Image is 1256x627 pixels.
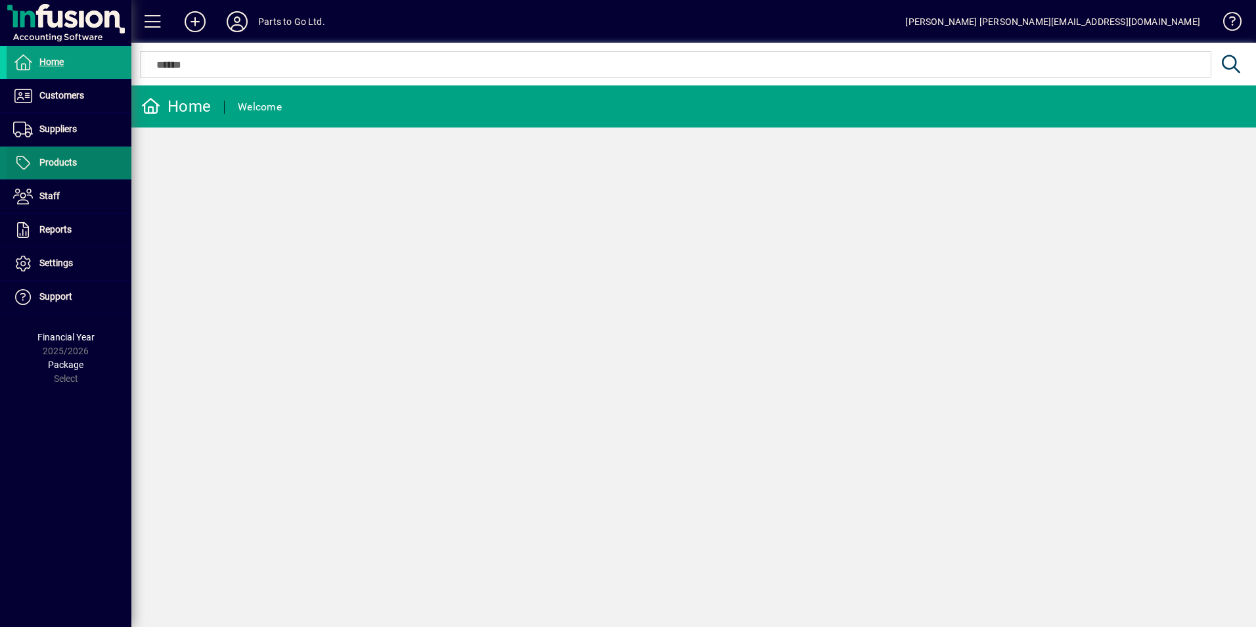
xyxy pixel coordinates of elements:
a: Settings [7,247,131,280]
div: Parts to Go Ltd. [258,11,325,32]
button: Profile [216,10,258,34]
div: Welcome [238,97,282,118]
span: Reports [39,224,72,235]
button: Add [174,10,216,34]
span: Suppliers [39,124,77,134]
div: Home [141,96,211,117]
span: Settings [39,258,73,268]
a: Reports [7,214,131,246]
a: Support [7,281,131,313]
span: Financial Year [37,332,95,342]
span: Staff [39,191,60,201]
a: Suppliers [7,113,131,146]
div: [PERSON_NAME] [PERSON_NAME][EMAIL_ADDRESS][DOMAIN_NAME] [905,11,1200,32]
span: Package [48,360,83,370]
a: Products [7,147,131,179]
span: Customers [39,90,84,101]
span: Home [39,57,64,67]
span: Support [39,291,72,302]
a: Knowledge Base [1213,3,1240,45]
a: Staff [7,180,131,213]
a: Customers [7,80,131,112]
span: Products [39,157,77,168]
